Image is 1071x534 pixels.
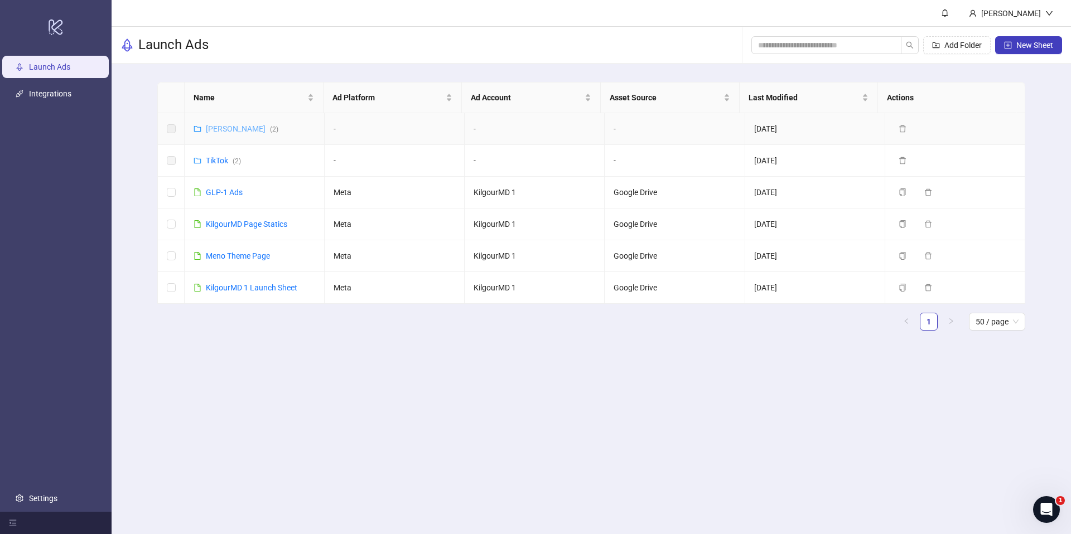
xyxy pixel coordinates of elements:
[745,272,885,304] td: [DATE]
[944,41,982,50] span: Add Folder
[899,220,906,228] span: copy
[194,252,201,260] span: file
[899,284,906,292] span: copy
[899,125,906,133] span: delete
[878,82,1017,113] th: Actions
[324,82,462,113] th: Ad Platform
[270,125,278,133] span: ( 2 )
[9,519,17,527] span: menu-fold
[325,208,465,240] td: Meta
[138,36,209,54] h3: Launch Ads
[465,240,605,272] td: KilgourMD 1
[1033,496,1060,523] iframe: Intercom live chat
[465,113,605,145] td: -
[899,252,906,260] span: copy
[1056,496,1065,505] span: 1
[745,240,885,272] td: [DATE]
[924,252,932,260] span: delete
[325,240,465,272] td: Meta
[924,220,932,228] span: delete
[745,208,885,240] td: [DATE]
[899,188,906,196] span: copy
[1045,9,1053,17] span: down
[745,145,885,177] td: [DATE]
[745,113,885,145] td: [DATE]
[471,91,582,104] span: Ad Account
[605,145,745,177] td: -
[120,38,134,52] span: rocket
[185,82,324,113] th: Name
[942,313,960,331] button: right
[206,283,297,292] a: KilgourMD 1 Launch Sheet
[465,177,605,208] td: KilgourMD 1
[898,313,915,331] li: Previous Page
[605,177,745,208] td: Google Drive
[332,91,444,104] span: Ad Platform
[465,145,605,177] td: -
[206,220,287,229] a: KilgourMD Page Statics
[206,251,270,260] a: Meno Theme Page
[325,272,465,304] td: Meta
[325,145,465,177] td: -
[194,125,201,133] span: folder
[29,62,70,71] a: Launch Ads
[740,82,879,113] th: Last Modified
[948,318,954,324] span: right
[924,284,932,292] span: delete
[941,9,949,17] span: bell
[605,272,745,304] td: Google Drive
[194,157,201,164] span: folder
[29,89,71,98] a: Integrations
[605,240,745,272] td: Google Drive
[1016,41,1053,50] span: New Sheet
[899,157,906,164] span: delete
[749,91,860,104] span: Last Modified
[601,82,740,113] th: Asset Source
[1004,41,1012,49] span: plus-square
[605,113,745,145] td: -
[976,313,1019,330] span: 50 / page
[233,157,241,165] span: ( 2 )
[920,313,937,330] a: 1
[206,156,241,165] a: TikTok(2)
[942,313,960,331] li: Next Page
[206,124,278,133] a: [PERSON_NAME](2)
[903,318,910,324] span: left
[745,177,885,208] td: [DATE]
[29,494,57,503] a: Settings
[194,220,201,228] span: file
[923,36,991,54] button: Add Folder
[462,82,601,113] th: Ad Account
[969,9,977,17] span: user
[977,7,1045,20] div: [PERSON_NAME]
[898,313,915,331] button: left
[610,91,721,104] span: Asset Source
[924,188,932,196] span: delete
[906,41,914,49] span: search
[194,284,201,292] span: file
[206,188,243,197] a: GLP-1 Ads
[194,91,305,104] span: Name
[465,208,605,240] td: KilgourMD 1
[969,313,1025,331] div: Page Size
[465,272,605,304] td: KilgourMD 1
[325,113,465,145] td: -
[995,36,1062,54] button: New Sheet
[920,313,938,331] li: 1
[194,188,201,196] span: file
[605,208,745,240] td: Google Drive
[325,177,465,208] td: Meta
[932,41,940,49] span: folder-add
